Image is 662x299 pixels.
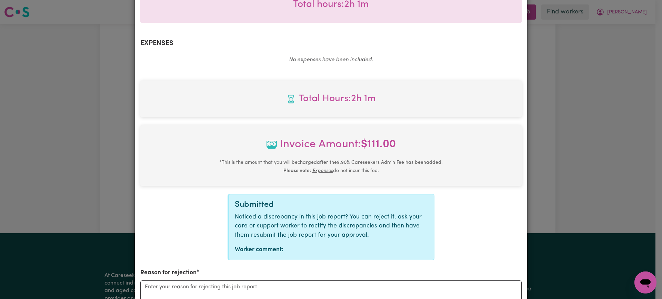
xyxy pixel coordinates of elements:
[219,160,443,173] small: This is the amount that you will be charged after the 9.90 % Careseekers Admin Fee has been added...
[312,168,333,173] u: Expenses
[140,268,197,277] label: Reason for rejection
[283,168,311,173] b: Please note:
[235,213,429,240] p: Noticed a discrepancy in this job report? You can reject it, ask your care or support worker to r...
[361,139,396,150] b: $ 111.00
[146,92,516,106] span: Total hours worked: 2 hours 1 minute
[235,247,283,253] strong: Worker comment:
[235,201,274,209] span: Submitted
[146,136,516,158] span: Invoice Amount:
[289,57,373,63] em: No expenses have been included.
[140,39,522,47] h2: Expenses
[634,271,656,293] iframe: Button to launch messaging window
